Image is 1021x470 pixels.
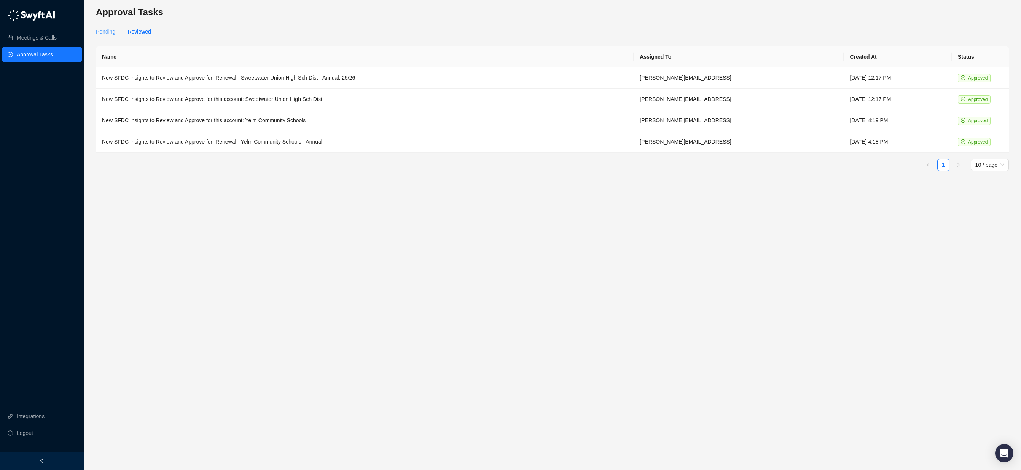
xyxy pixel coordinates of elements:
a: 1 [938,159,949,171]
li: Next Page [953,159,965,171]
span: check-circle [961,75,965,80]
span: check-circle [961,97,965,101]
td: [DATE] 12:17 PM [844,89,952,110]
div: Page Size [971,159,1009,171]
span: 10 / page [975,159,1004,171]
a: Integrations [17,409,45,424]
a: Meetings & Calls [17,30,57,45]
td: New SFDC Insights to Review and Approve for this account: Sweetwater Union High Sch Dist [96,89,634,110]
img: logo-05li4sbe.png [8,10,55,21]
th: Created At [844,46,952,67]
span: Approved [968,97,988,102]
span: logout [8,430,13,436]
button: right [953,159,965,171]
th: Assigned To [634,46,844,67]
td: [DATE] 4:19 PM [844,110,952,131]
h3: Approval Tasks [96,6,1009,18]
button: left [922,159,934,171]
span: Approved [968,75,988,81]
td: [DATE] 4:18 PM [844,131,952,153]
a: Approval Tasks [17,47,53,62]
span: right [956,163,961,167]
div: Reviewed [127,27,151,36]
td: [PERSON_NAME][EMAIL_ADDRESS] [634,110,844,131]
td: [PERSON_NAME][EMAIL_ADDRESS] [634,89,844,110]
span: check-circle [961,118,965,123]
span: left [39,458,45,464]
li: Previous Page [922,159,934,171]
span: Approved [968,139,988,145]
div: Open Intercom Messenger [995,444,1013,462]
span: Logout [17,425,33,441]
th: Name [96,46,634,67]
span: check-circle [961,139,965,144]
td: [PERSON_NAME][EMAIL_ADDRESS] [634,131,844,153]
td: New SFDC Insights to Review and Approve for this account: Yelm Community Schools [96,110,634,131]
td: New SFDC Insights to Review and Approve for: Renewal - Yelm Community Schools - Annual [96,131,634,153]
div: Pending [96,27,115,36]
td: [PERSON_NAME][EMAIL_ADDRESS] [634,67,844,89]
span: Approved [968,118,988,123]
td: New SFDC Insights to Review and Approve for: Renewal - Sweetwater Union High Sch Dist - Annual, 2... [96,67,634,89]
th: Status [952,46,1009,67]
span: left [926,163,930,167]
td: [DATE] 12:17 PM [844,67,952,89]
